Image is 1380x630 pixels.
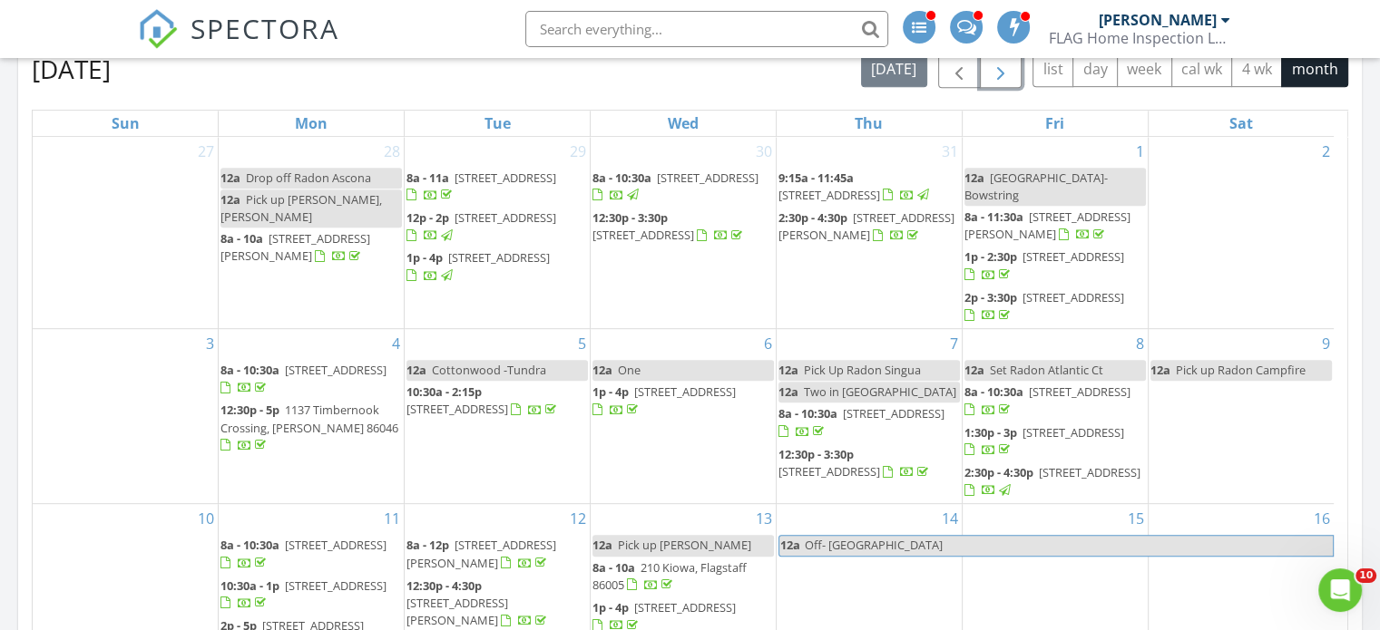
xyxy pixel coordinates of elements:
span: 12a [220,170,240,186]
a: 8a - 10:30a [STREET_ADDRESS] [220,362,387,395]
span: 1p - 4p [406,249,443,266]
a: 8a - 10:30a [STREET_ADDRESS] [592,168,774,207]
span: [STREET_ADDRESS] [592,227,694,243]
span: [GEOGRAPHIC_DATA]- Bowstring [964,170,1108,203]
td: Go to July 28, 2025 [219,137,405,329]
span: [STREET_ADDRESS] [448,249,550,266]
a: Go to August 7, 2025 [946,329,962,358]
a: 12:30p - 3:30p [STREET_ADDRESS] [778,444,960,483]
a: Go to August 13, 2025 [752,504,776,533]
span: 210 Kiowa, Flagstaff 86005 [592,559,747,593]
span: 12a [778,362,798,378]
a: 12:30p - 5p 1137 Timbernook Crossing, [PERSON_NAME] 86046 [220,402,398,452]
span: 12a [964,362,984,378]
span: Pick Up Radon Singua [804,362,921,378]
span: 8a - 11a [406,170,449,186]
span: 12a [592,362,612,378]
span: 12a [592,537,612,553]
span: [STREET_ADDRESS] [285,537,387,553]
span: Off- [GEOGRAPHIC_DATA] [805,537,943,553]
a: 12:30p - 3:30p [STREET_ADDRESS] [778,446,932,480]
a: Go to August 1, 2025 [1132,137,1148,166]
span: 2:30p - 4:30p [778,209,847,226]
a: Saturday [1226,111,1257,136]
a: 8a - 10:30a [STREET_ADDRESS] [964,382,1146,421]
td: Go to July 27, 2025 [33,137,219,329]
td: Go to July 31, 2025 [776,137,962,329]
a: 10:30a - 2:15p [STREET_ADDRESS] [406,383,560,417]
a: 9:15a - 11:45a [STREET_ADDRESS] [778,168,960,207]
span: 8a - 12p [406,537,449,553]
span: 12a [1150,362,1170,378]
a: 1p - 4p [STREET_ADDRESS] [592,382,774,421]
span: 12a [964,170,984,186]
a: 12:30p - 5p 1137 Timbernook Crossing, [PERSON_NAME] 86046 [220,400,402,457]
a: Go to August 3, 2025 [202,329,218,358]
a: Go to August 2, 2025 [1318,137,1334,166]
span: 8a - 10:30a [964,383,1023,400]
a: 8a - 10a [STREET_ADDRESS][PERSON_NAME] [220,230,370,264]
span: 1p - 4p [592,599,629,615]
a: SPECTORA [138,24,339,63]
h2: [DATE] [32,51,111,87]
button: week [1117,52,1172,87]
input: Search everything... [525,11,888,47]
a: 10:30a - 1p [STREET_ADDRESS] [220,576,402,615]
span: [STREET_ADDRESS] [285,362,387,378]
a: Go to August 10, 2025 [194,504,218,533]
a: Tuesday [481,111,514,136]
a: 12:30p - 4:30p [STREET_ADDRESS][PERSON_NAME] [406,577,550,628]
span: [STREET_ADDRESS] [1023,248,1124,265]
span: Cottonwood -Tundra [432,362,546,378]
a: 1p - 4p [STREET_ADDRESS] [406,247,588,286]
a: Go to August 15, 2025 [1124,504,1148,533]
span: [STREET_ADDRESS] [634,599,736,615]
span: 8a - 10:30a [778,405,837,422]
button: cal wk [1171,52,1233,87]
span: [STREET_ADDRESS] [1023,424,1124,441]
span: [STREET_ADDRESS] [285,577,387,594]
a: 8a - 10:30a [STREET_ADDRESS] [592,170,759,203]
td: Go to August 4, 2025 [219,329,405,504]
img: The Best Home Inspection Software - Spectora [138,9,178,49]
a: 8a - 11a [STREET_ADDRESS] [406,170,556,203]
a: Go to August 14, 2025 [938,504,962,533]
span: [STREET_ADDRESS] [406,401,508,417]
span: Drop off Radon Ascona [246,170,371,186]
iframe: Intercom live chat [1318,568,1362,612]
a: Go to August 9, 2025 [1318,329,1334,358]
span: 10:30a - 1p [220,577,279,594]
a: 8a - 12p [STREET_ADDRESS][PERSON_NAME] [406,535,588,574]
a: 8a - 10:30a [STREET_ADDRESS] [220,360,402,399]
div: FLAG Home Inspection LLC [1049,29,1230,47]
span: Pick up [PERSON_NAME] [618,537,751,553]
span: [STREET_ADDRESS] [778,187,880,203]
span: 8a - 10:30a [592,170,651,186]
a: 1:30p - 3p [STREET_ADDRESS] [964,424,1124,458]
button: Next month [980,51,1023,88]
span: 8a - 10:30a [220,537,279,553]
span: 12:30p - 5p [220,402,279,418]
td: Go to August 6, 2025 [591,329,777,504]
td: Go to August 7, 2025 [776,329,962,504]
a: 1:30p - 3p [STREET_ADDRESS] [964,422,1146,461]
span: 8a - 10:30a [220,362,279,378]
td: Go to August 8, 2025 [962,329,1148,504]
span: 9:15a - 11:45a [778,170,854,186]
a: 1p - 4p [STREET_ADDRESS] [406,249,550,283]
span: 12p - 2p [406,209,449,226]
span: 10 [1356,568,1376,583]
a: 1p - 2:30p [STREET_ADDRESS] [964,248,1124,282]
span: [STREET_ADDRESS] [843,405,944,422]
a: Wednesday [664,111,702,136]
span: [STREET_ADDRESS] [455,209,556,226]
span: Two in [GEOGRAPHIC_DATA] [804,383,956,400]
span: [STREET_ADDRESS] [1029,383,1130,400]
a: 8a - 12p [STREET_ADDRESS][PERSON_NAME] [406,537,556,570]
a: 2p - 3:30p [STREET_ADDRESS] [964,287,1146,326]
span: Pick up Radon Campfire [1176,362,1306,378]
a: 2p - 3:30p [STREET_ADDRESS] [964,289,1124,323]
a: Go to August 8, 2025 [1132,329,1148,358]
td: Go to July 29, 2025 [405,137,591,329]
a: 1p - 2:30p [STREET_ADDRESS] [964,247,1146,286]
